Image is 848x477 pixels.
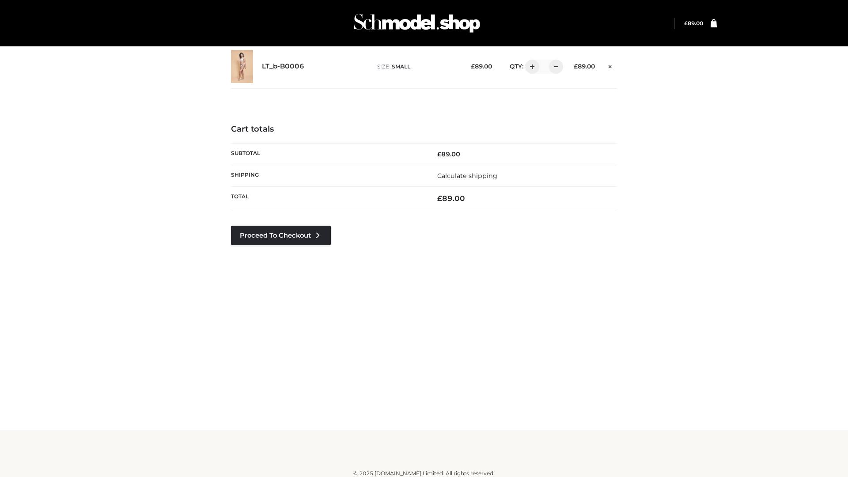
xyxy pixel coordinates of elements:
span: £ [437,194,442,203]
div: QTY: [501,60,560,74]
a: Remove this item [604,60,617,71]
a: Calculate shipping [437,172,497,180]
bdi: 89.00 [471,63,492,70]
bdi: 89.00 [684,20,703,26]
bdi: 89.00 [437,150,460,158]
th: Shipping [231,165,424,186]
h4: Cart totals [231,125,617,134]
p: size : [377,63,457,71]
span: £ [574,63,578,70]
bdi: 89.00 [437,194,465,203]
th: Subtotal [231,143,424,165]
span: £ [437,150,441,158]
bdi: 89.00 [574,63,595,70]
span: £ [684,20,688,26]
a: £89.00 [684,20,703,26]
a: LT_b-B0006 [262,62,304,71]
a: Proceed to Checkout [231,226,331,245]
span: SMALL [392,63,410,70]
th: Total [231,187,424,210]
span: £ [471,63,475,70]
img: Schmodel Admin 964 [351,6,483,41]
